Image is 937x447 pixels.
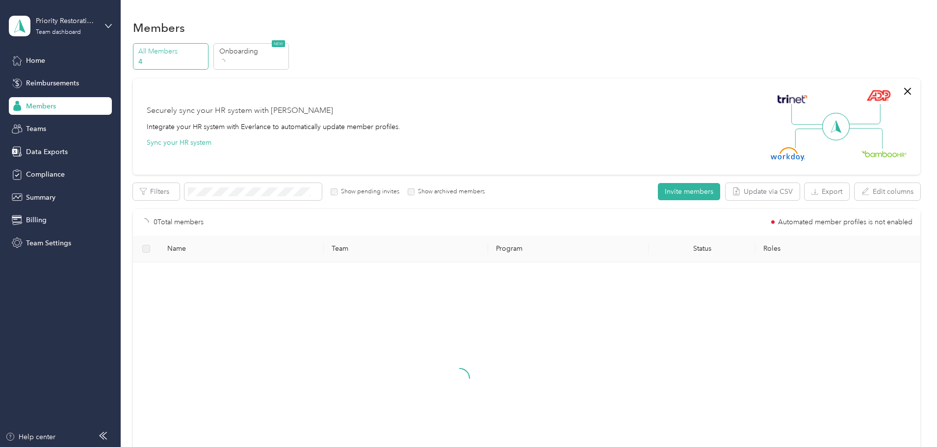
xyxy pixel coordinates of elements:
button: Update via CSV [726,183,800,200]
th: Status [649,236,755,263]
img: Trinet [775,92,809,106]
span: Teams [26,124,46,134]
img: BambooHR [861,150,907,157]
p: All Members [138,46,205,56]
span: Automated member profiles is not enabled [778,219,912,226]
button: Sync your HR system [147,137,211,148]
span: Billing [26,215,47,225]
span: Reimbursements [26,78,79,88]
span: NEW [272,40,285,47]
span: Compliance [26,169,65,180]
img: ADP [866,90,890,101]
th: Roles [755,236,920,263]
img: Line Left Up [791,104,826,125]
button: Help center [5,432,55,442]
p: 0 Total members [154,217,204,228]
th: Team [324,236,488,263]
button: Edit columns [855,183,920,200]
button: Filters [133,183,180,200]
p: 4 [138,56,205,67]
button: Export [805,183,849,200]
label: Show archived members [415,187,485,196]
div: Team dashboard [36,29,81,35]
th: Name [159,236,324,263]
span: Home [26,55,45,66]
span: Team Settings [26,238,71,248]
span: Name [167,244,316,253]
th: Program [488,236,649,263]
div: Integrate your HR system with Everlance to automatically update member profiles. [147,122,400,132]
h1: Members [133,23,185,33]
button: Invite members [658,183,720,200]
span: Data Exports [26,147,68,157]
span: Summary [26,192,55,203]
div: Priority Restorations [36,16,97,26]
p: Onboarding [219,46,286,56]
img: Line Left Down [795,128,829,148]
label: Show pending invites [338,187,399,196]
span: Members [26,101,56,111]
div: Securely sync your HR system with [PERSON_NAME] [147,105,333,117]
img: Line Right Down [848,128,883,149]
iframe: Everlance-gr Chat Button Frame [882,392,937,447]
img: Line Right Up [846,104,881,125]
img: Workday [771,147,805,161]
